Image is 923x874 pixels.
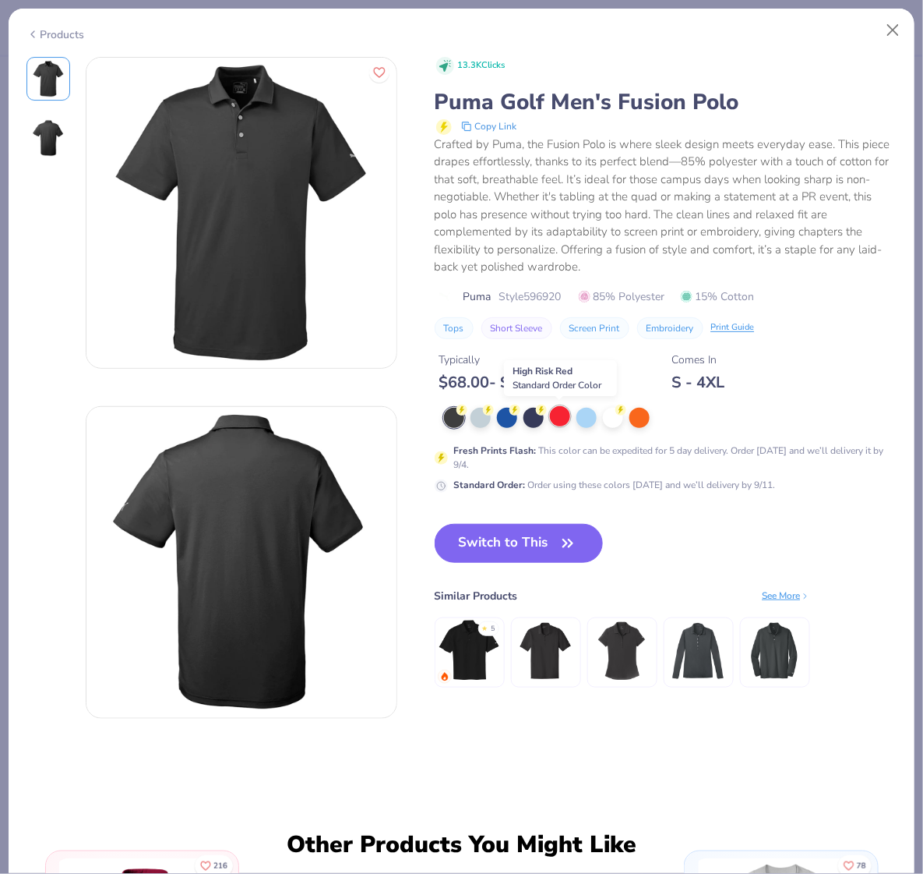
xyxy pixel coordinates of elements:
button: Tops [435,317,474,339]
img: Nike Tech Basic Dri-FIT Polo [438,620,501,683]
img: Nike Long Sleeve Dri-FIT Stretch Tech Polo [743,620,806,683]
span: 78 [857,862,866,870]
span: 216 [213,862,227,870]
div: Similar Products [435,588,518,604]
span: 85% Polyester [579,288,665,305]
img: Front [86,58,396,368]
span: 15% Cotton [681,288,755,305]
button: Short Sleeve [481,317,552,339]
img: Back [30,119,67,157]
button: Switch to This [435,524,604,563]
div: ★ [482,624,488,630]
div: Crafted by Puma, the Fusion Polo is where sleek design meets everyday ease. This piece drapes eff... [435,136,897,276]
img: Nike Ladies Dri-FIT Players Modern Fit Polo [590,620,653,683]
div: S - 4XL [672,373,725,392]
img: Front [30,60,67,97]
div: Other Products You Might Like [277,832,646,860]
img: brand logo [435,291,456,303]
img: Back [86,407,396,717]
img: trending.gif [440,672,449,681]
div: Order using these colors [DATE] and we’ll delivery by 9/11. [454,478,776,492]
div: See More [763,589,810,603]
span: Standard Order Color [513,379,601,391]
img: Nike Dri-FIT Classic Fit Players Polo with Flat Knit Collar [514,620,577,683]
strong: Fresh Prints Flash : [454,444,537,457]
span: Puma [463,288,491,305]
button: Close [879,16,908,45]
span: 13.3K Clicks [458,59,506,73]
strong: Standard Order : [454,479,526,491]
div: Puma Golf Men's Fusion Polo [435,87,897,117]
button: copy to clipboard [456,117,522,136]
div: 5 [491,624,495,635]
span: Style 596920 [499,288,562,305]
img: Nike Ladies Long Sleeve Dri-FIT Stretch Tech Polo [667,620,730,683]
div: Comes In [672,352,725,368]
button: Embroidery [637,317,703,339]
div: This color can be expedited for 5 day delivery. Order [DATE] and we’ll delivery it by 9/4. [454,444,897,472]
div: Print Guide [711,321,755,334]
button: Screen Print [560,317,629,339]
div: Products [26,27,85,43]
div: High Risk Red [504,360,617,396]
div: Typically [439,352,567,368]
button: Like [369,62,389,83]
div: $ 68.00 - $ 76.00 [439,373,567,392]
